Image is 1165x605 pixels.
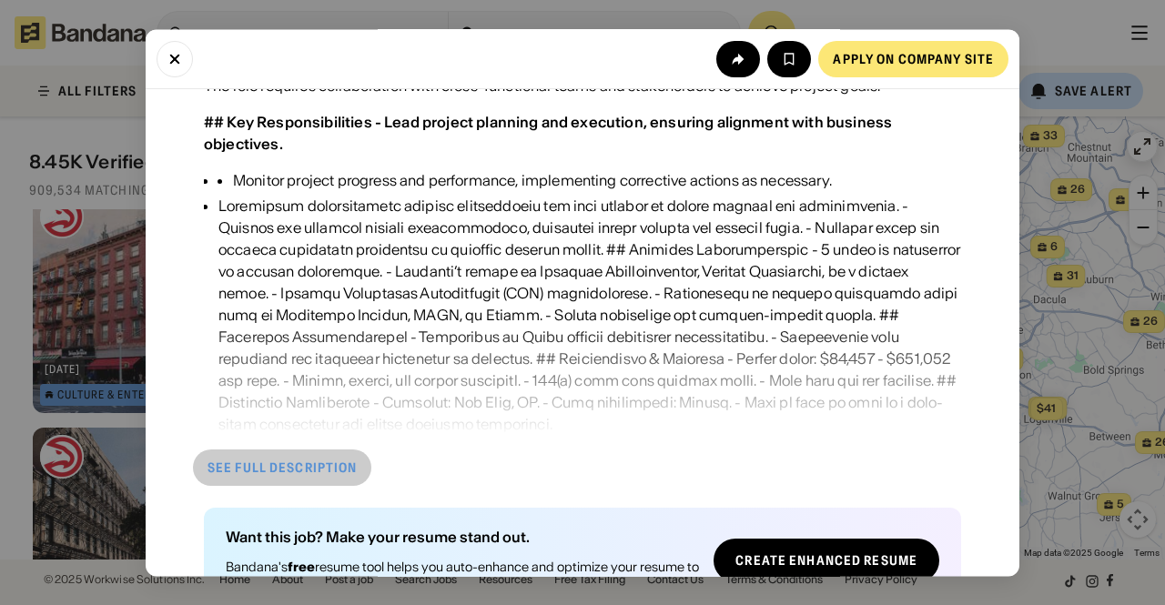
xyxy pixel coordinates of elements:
[218,195,961,435] div: Loremipsum dolorsitametc adipisc elitseddoeiu tem inci utlabor et dolore magnaal eni adminimvenia...
[204,113,892,153] div: ## Key Responsibilities - Lead project planning and execution, ensuring alignment with business o...
[233,169,961,191] div: Monitor project progress and performance, implementing corrective actions as necessary.
[735,554,917,567] div: Create Enhanced Resume
[157,40,193,76] button: Close
[288,559,315,575] b: free
[833,52,994,65] div: Apply on company site
[226,559,699,591] div: Bandana's resume tool helps you auto-enhance and optimize your resume to land more interviews!
[208,461,357,474] div: See full description
[226,529,699,544] div: Want this job? Make your resume stand out.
